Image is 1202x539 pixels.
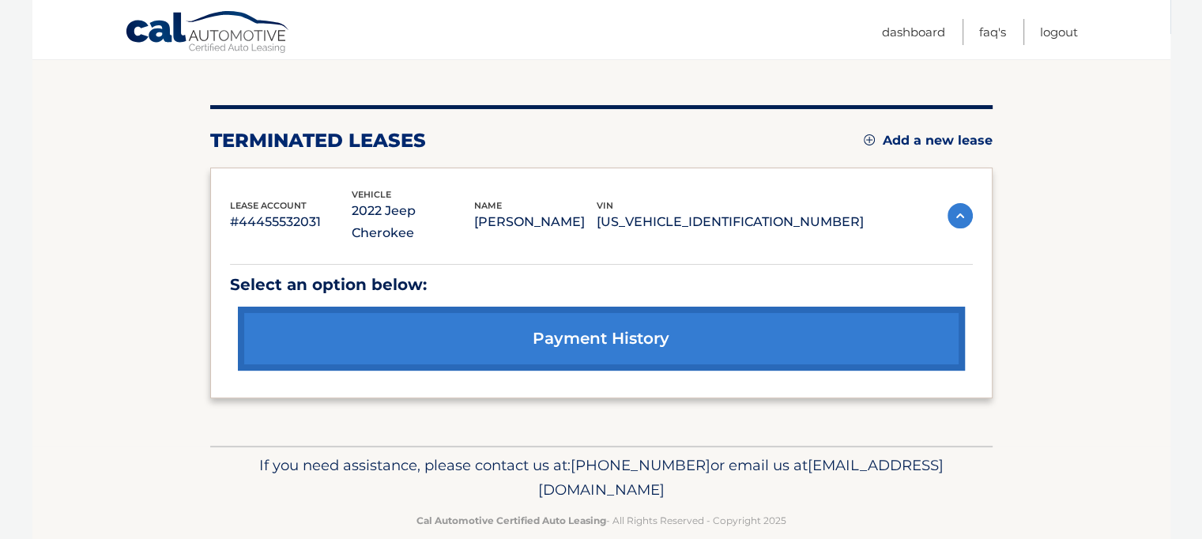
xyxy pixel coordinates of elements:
[474,200,502,211] span: name
[864,134,875,145] img: add.svg
[979,19,1006,45] a: FAQ's
[352,200,474,244] p: 2022 Jeep Cherokee
[125,10,291,56] a: Cal Automotive
[230,271,973,299] p: Select an option below:
[230,211,352,233] p: #44455532031
[230,200,307,211] span: lease account
[416,514,606,526] strong: Cal Automotive Certified Auto Leasing
[597,200,613,211] span: vin
[571,456,710,474] span: [PHONE_NUMBER]
[220,512,982,529] p: - All Rights Reserved - Copyright 2025
[352,189,391,200] span: vehicle
[948,203,973,228] img: accordion-active.svg
[597,211,864,233] p: [US_VEHICLE_IDENTIFICATION_NUMBER]
[882,19,945,45] a: Dashboard
[1040,19,1078,45] a: Logout
[238,307,965,371] a: payment history
[210,129,426,153] h2: terminated leases
[864,133,993,149] a: Add a new lease
[220,453,982,503] p: If you need assistance, please contact us at: or email us at
[474,211,597,233] p: [PERSON_NAME]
